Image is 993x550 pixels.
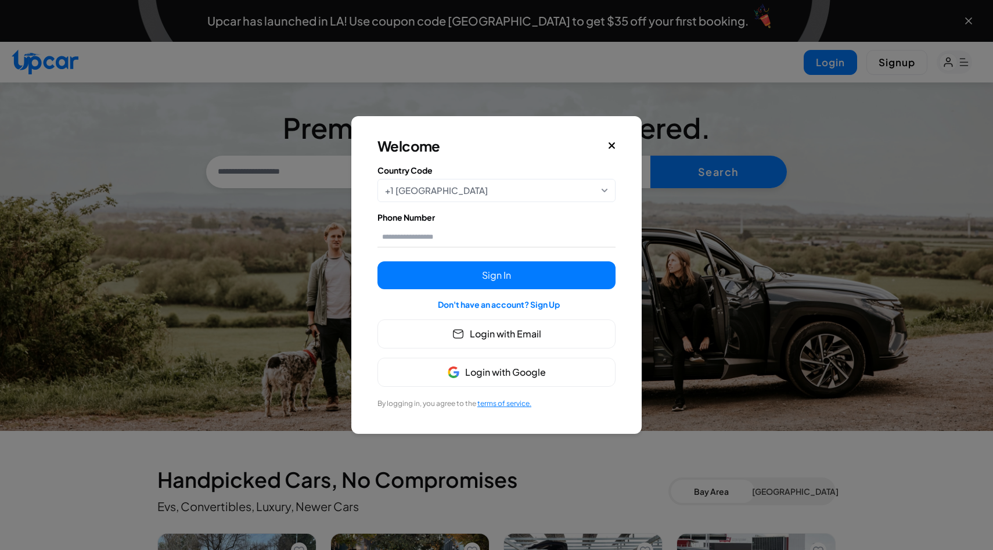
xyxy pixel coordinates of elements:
[377,358,616,387] button: Login with Google
[477,399,531,408] span: terms of service.
[385,184,488,197] span: +1 [GEOGRAPHIC_DATA]
[470,327,541,341] span: Login with Email
[448,366,459,378] img: Google Icon
[608,141,616,151] button: Close
[377,136,440,155] h3: Welcome
[377,164,616,177] label: Country Code
[377,398,531,409] label: By logging in, you agree to the
[452,328,464,340] img: Email Icon
[377,319,616,348] button: Login with Email
[377,261,616,289] button: Sign In
[465,365,546,379] span: Login with Google
[438,299,560,310] a: Don't have an account? Sign Up
[377,211,616,224] label: Phone Number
